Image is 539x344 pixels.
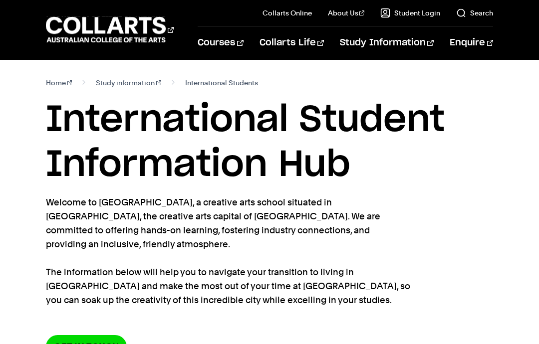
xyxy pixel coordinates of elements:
span: International Students [185,76,258,90]
p: Welcome to [GEOGRAPHIC_DATA], a creative arts school situated in [GEOGRAPHIC_DATA], the creative ... [46,195,410,307]
a: Study information [96,76,161,90]
a: Search [456,8,493,18]
a: Student Login [380,8,440,18]
a: Courses [198,26,243,59]
div: Go to homepage [46,15,173,44]
a: Collarts Online [263,8,312,18]
a: Home [46,76,72,90]
h1: International Student Information Hub [46,98,493,187]
a: Collarts Life [260,26,324,59]
a: Enquire [450,26,493,59]
a: Study Information [340,26,434,59]
a: About Us [328,8,365,18]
